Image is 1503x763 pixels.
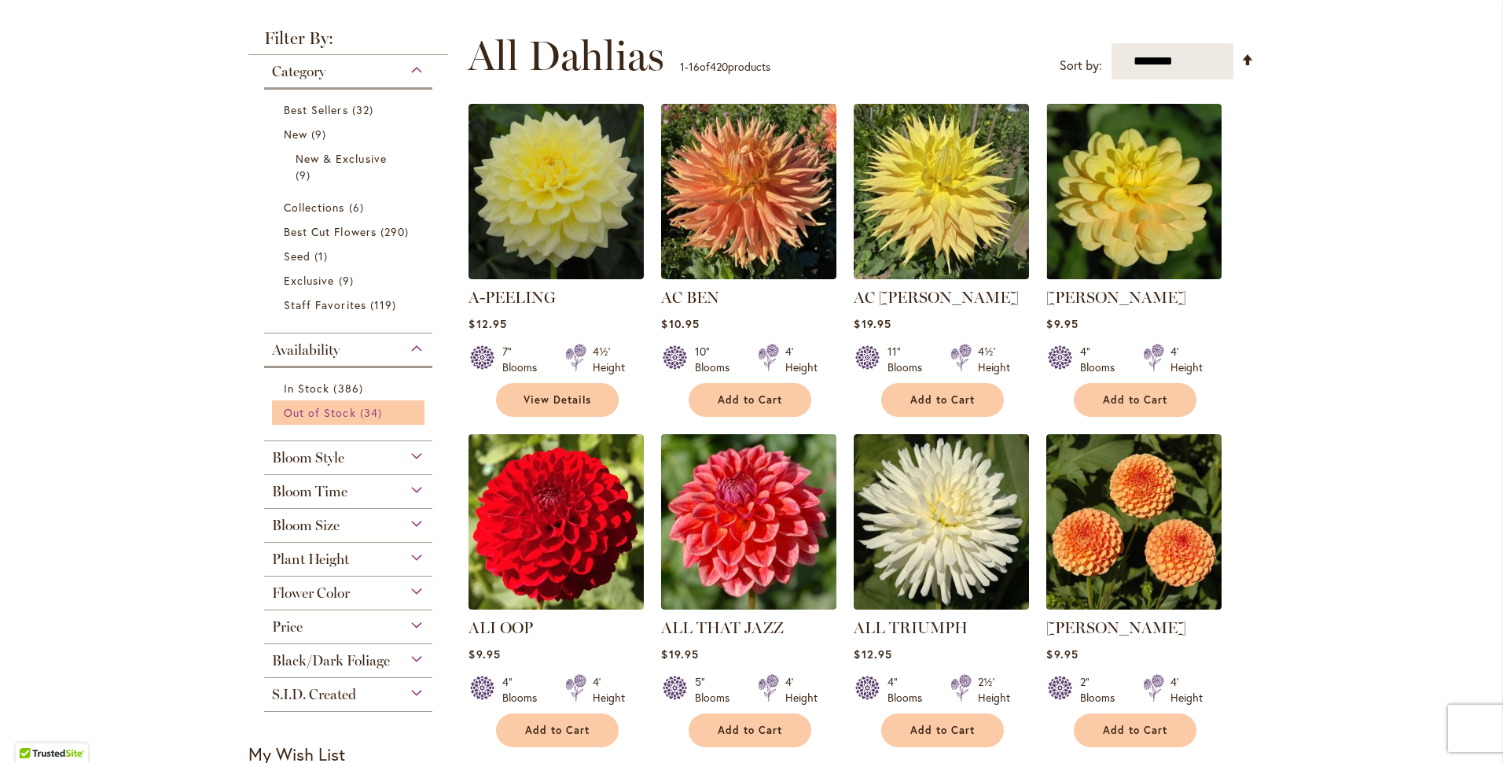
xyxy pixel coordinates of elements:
img: AMBER QUEEN [1046,434,1222,610]
span: 9 [311,126,330,142]
img: AC BEN [661,104,836,279]
span: All Dahlias [468,32,664,79]
span: $19.95 [661,647,698,662]
span: 9 [296,167,314,183]
div: 4' Height [1170,674,1203,706]
a: New &amp; Exclusive [296,150,405,183]
a: Best Sellers [284,101,417,118]
div: 11" Blooms [887,344,932,375]
a: AC [PERSON_NAME] [854,288,1019,307]
span: S.I.D. Created [272,686,356,703]
span: 9 [339,272,358,289]
span: 6 [349,199,368,216]
img: AHOY MATEY [1046,104,1222,279]
span: 290 [380,223,413,240]
div: 7" Blooms [502,344,546,375]
a: Exclusive [284,272,417,289]
button: Add to Cart [496,713,619,747]
div: 4' Height [785,344,818,375]
a: ALL THAT JAZZ [661,618,784,637]
span: Add to Cart [718,393,782,407]
span: Add to Cart [910,724,975,737]
button: Add to Cart [689,383,811,417]
span: Flower Color [272,584,350,602]
span: Bloom Size [272,517,340,534]
div: 4" Blooms [502,674,546,706]
a: View Details [496,383,619,417]
a: Seed [284,248,417,264]
div: 4" Blooms [1080,344,1124,375]
img: ALI OOP [469,434,644,610]
span: New & Exclusive [296,151,387,166]
span: 32 [352,101,377,118]
a: ALL THAT JAZZ [661,598,836,613]
a: [PERSON_NAME] [1046,288,1186,307]
div: 5" Blooms [695,674,739,706]
a: AC BEN [661,267,836,282]
div: 4' Height [1170,344,1203,375]
img: AC Jeri [854,104,1029,279]
strong: Filter By: [248,30,448,55]
a: AC Jeri [854,267,1029,282]
span: $9.95 [1046,647,1078,662]
span: $19.95 [854,316,891,331]
span: $9.95 [1046,316,1078,331]
a: Best Cut Flowers [284,223,417,240]
span: 34 [360,404,386,421]
div: 2" Blooms [1080,674,1124,706]
span: Availability [272,341,340,359]
span: Add to Cart [1103,393,1167,407]
span: 16 [689,59,700,74]
span: $9.95 [469,647,500,662]
span: Best Sellers [284,102,348,117]
a: Out of Stock 34 [284,404,417,421]
span: Plant Height [272,551,349,568]
span: 386 [333,380,366,396]
a: AHOY MATEY [1046,267,1222,282]
span: Exclusive [284,273,334,288]
a: Staff Favorites [284,297,417,313]
button: Add to Cart [1074,713,1196,747]
a: AC BEN [661,288,719,307]
iframe: Launch Accessibility Center [12,707,56,751]
a: ALL TRIUMPH [854,618,968,637]
a: ALI OOP [469,618,533,637]
span: Category [272,63,325,80]
div: 4½' Height [593,344,625,375]
div: 4' Height [593,674,625,706]
span: $10.95 [661,316,699,331]
span: Black/Dark Foliage [272,652,390,669]
a: In Stock 386 [284,380,417,396]
button: Add to Cart [1074,383,1196,417]
span: Staff Favorites [284,297,366,312]
span: 119 [370,297,400,313]
div: 4½' Height [978,344,1010,375]
img: ALL TRIUMPH [854,434,1029,610]
a: ALL TRIUMPH [854,598,1029,613]
a: A-Peeling [469,267,644,282]
span: Bloom Style [272,449,344,466]
span: Bloom Time [272,483,347,500]
span: Out of Stock [284,405,356,420]
span: Seed [284,249,311,264]
span: View Details [524,393,591,407]
button: Add to Cart [881,713,1004,747]
button: Add to Cart [689,713,811,747]
div: 2½' Height [978,674,1010,706]
a: ALI OOP [469,598,644,613]
a: A-PEELING [469,288,556,307]
img: A-Peeling [469,104,644,279]
span: Best Cut Flowers [284,224,377,239]
span: Collections [284,200,345,215]
img: ALL THAT JAZZ [661,434,836,610]
div: 4' Height [785,674,818,706]
a: New [284,126,417,142]
span: New [284,127,307,142]
span: $12.95 [854,647,891,662]
div: 4" Blooms [887,674,932,706]
span: 1 [680,59,685,74]
a: Collections [284,199,417,216]
a: [PERSON_NAME] [1046,618,1186,637]
span: Add to Cart [910,393,975,407]
p: - of products [680,54,770,79]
